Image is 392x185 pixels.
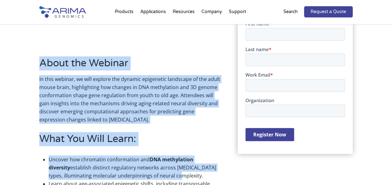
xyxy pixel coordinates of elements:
[39,75,220,124] p: In this webinar, we will explore the dynamic epigenetic landscape of the adult mouse brain, highl...
[49,155,220,180] li: Uncover how chromatin conformation and establish distinct regulatory networks across [MEDICAL_DAT...
[39,56,220,75] h2: About the Webinar
[39,132,220,151] h2: What You Will Learn:
[283,8,298,16] p: Search
[304,6,353,17] a: Request a Quote
[39,6,86,18] img: Arima-Genomics-logo
[245,21,345,146] iframe: Form 1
